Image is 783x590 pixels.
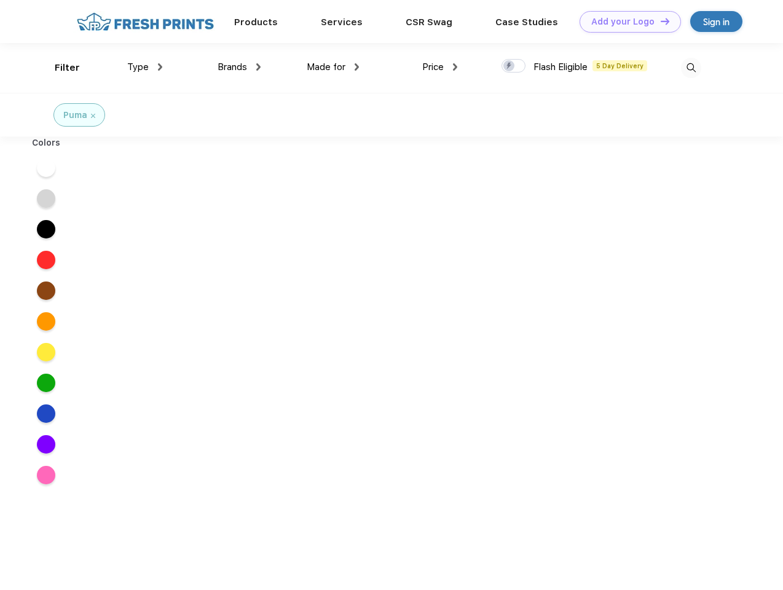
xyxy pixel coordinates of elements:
[234,17,278,28] a: Products
[256,63,261,71] img: dropdown.png
[703,15,730,29] div: Sign in
[592,60,647,71] span: 5 Day Delivery
[63,109,87,122] div: Puma
[55,61,80,75] div: Filter
[661,18,669,25] img: DT
[23,136,70,149] div: Colors
[533,61,588,73] span: Flash Eligible
[307,61,345,73] span: Made for
[591,17,655,27] div: Add your Logo
[321,17,363,28] a: Services
[681,58,701,78] img: desktop_search.svg
[406,17,452,28] a: CSR Swag
[422,61,444,73] span: Price
[355,63,359,71] img: dropdown.png
[73,11,218,33] img: fo%20logo%202.webp
[127,61,149,73] span: Type
[91,114,95,118] img: filter_cancel.svg
[453,63,457,71] img: dropdown.png
[218,61,247,73] span: Brands
[690,11,742,32] a: Sign in
[158,63,162,71] img: dropdown.png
